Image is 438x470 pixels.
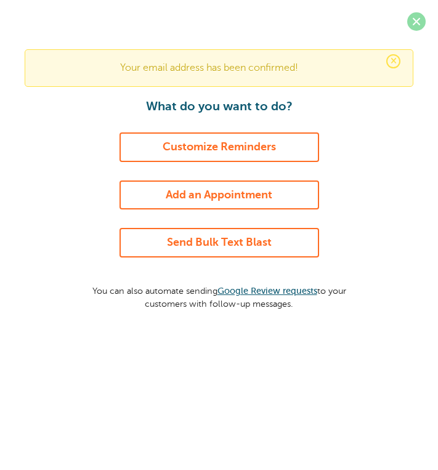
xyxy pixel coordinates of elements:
a: Send Bulk Text Blast [120,228,319,257]
a: Google Review requests [217,286,317,296]
a: Add an Appointment [120,180,319,210]
p: You can also automate sending to your customers with follow-up messages. [81,276,358,310]
p: Your email address has been confirmed! [38,62,400,74]
a: Customize Reminders [120,132,319,162]
h1: What do you want to do? [81,99,358,114]
span: × [386,54,400,68]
